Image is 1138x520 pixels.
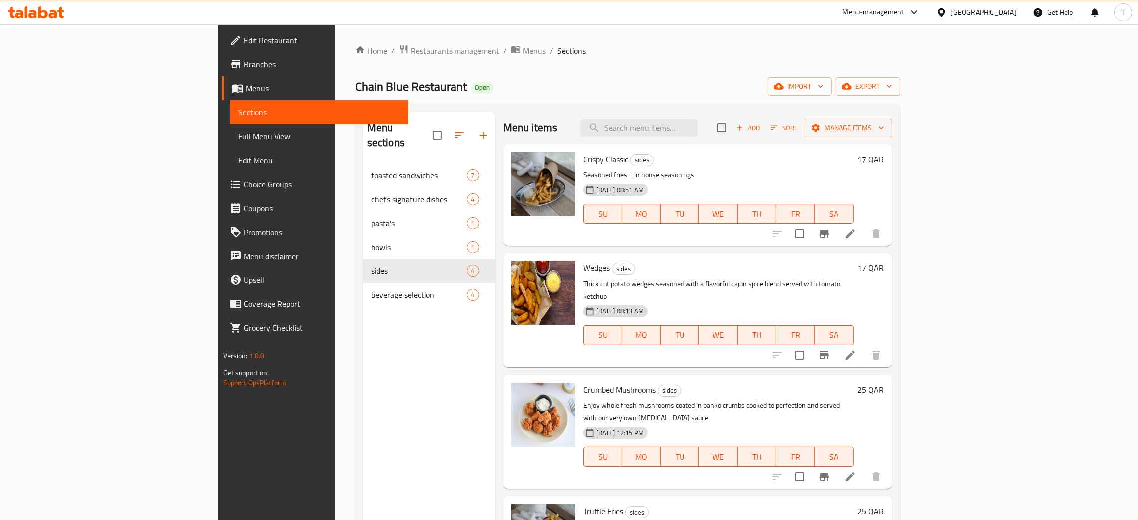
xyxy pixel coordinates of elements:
[244,226,400,238] span: Promotions
[583,382,656,397] span: Crumbed Mushrooms
[244,58,400,70] span: Branches
[631,154,653,166] span: sides
[780,450,811,464] span: FR
[427,125,448,146] span: Select all sections
[626,507,648,518] span: sides
[583,278,854,303] p: Thick cut potato wedges seasoned with a flavorful cajun spice blend served with tomato ketchup
[626,328,657,342] span: MO
[699,447,737,467] button: WE
[732,120,764,136] button: Add
[230,100,408,124] a: Sections
[583,260,610,275] span: Wedges
[244,322,400,334] span: Grocery Checklist
[780,207,811,221] span: FR
[625,506,649,518] div: sides
[588,207,618,221] span: SU
[819,450,849,464] span: SA
[222,244,408,268] a: Menu disclaimer
[844,349,856,361] a: Edit menu item
[738,447,776,467] button: TH
[222,316,408,340] a: Grocery Checklist
[223,366,269,379] span: Get support on:
[583,325,622,345] button: SU
[467,171,479,180] span: 7
[703,207,733,221] span: WE
[789,345,810,366] span: Select to update
[592,306,648,316] span: [DATE] 08:13 AM
[771,122,798,134] span: Sort
[222,292,408,316] a: Coverage Report
[511,261,575,325] img: Wedges
[511,383,575,447] img: Crumbed Mushrooms
[780,328,811,342] span: FR
[858,383,884,397] h6: 25 QAR
[583,169,854,181] p: Seasoned fries ¬ in house seasonings
[819,207,849,221] span: SA
[699,204,737,224] button: WE
[583,504,623,519] span: Truffle Fries
[742,207,772,221] span: TH
[580,119,698,137] input: search
[844,228,856,240] a: Edit menu item
[363,259,495,283] div: sides4
[222,268,408,292] a: Upsell
[222,220,408,244] a: Promotions
[363,187,495,211] div: chef's signature dishes4
[951,7,1017,18] div: [GEOGRAPHIC_DATA]
[222,196,408,220] a: Coupons
[523,45,546,57] span: Menus
[371,217,467,229] span: pasta's
[371,289,467,301] div: beverage selection
[467,290,479,300] span: 4
[658,385,681,396] span: sides
[371,169,467,181] span: toasted sandwiches
[467,169,479,181] div: items
[711,117,732,138] span: Select section
[843,6,904,18] div: Menu-management
[805,119,892,137] button: Manage items
[244,274,400,286] span: Upsell
[858,261,884,275] h6: 17 QAR
[467,265,479,277] div: items
[776,447,815,467] button: FR
[612,263,635,275] span: sides
[836,77,900,96] button: export
[503,120,558,135] h2: Menu items
[813,122,884,134] span: Manage items
[626,450,657,464] span: MO
[223,349,247,362] span: Version:
[223,376,286,389] a: Support.OpsPlatform
[244,298,400,310] span: Coverage Report
[742,450,772,464] span: TH
[583,399,854,424] p: Enjoy whole fresh mushrooms coated in panko crumbs cooked to perfection and served with our very ...
[371,193,467,205] span: chef's signature dishes
[355,44,900,57] nav: breadcrumb
[371,265,467,277] span: sides
[471,123,495,147] button: Add section
[1121,7,1125,18] span: T
[471,83,494,92] span: Open
[665,207,695,221] span: TU
[363,211,495,235] div: pasta's1
[371,241,467,253] div: bowls
[864,465,888,489] button: delete
[665,450,695,464] span: TU
[738,204,776,224] button: TH
[658,385,681,397] div: sides
[703,328,733,342] span: WE
[812,343,836,367] button: Branch-specific-item
[244,250,400,262] span: Menu disclaimer
[222,76,408,100] a: Menus
[363,235,495,259] div: bowls1
[249,349,265,362] span: 1.0.0
[768,120,801,136] button: Sort
[355,75,467,98] span: Chain Blue Restaurant
[588,328,618,342] span: SU
[622,204,661,224] button: MO
[665,328,695,342] span: TU
[789,466,810,487] span: Select to update
[630,154,654,166] div: sides
[815,325,853,345] button: SA
[592,428,648,438] span: [DATE] 12:15 PM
